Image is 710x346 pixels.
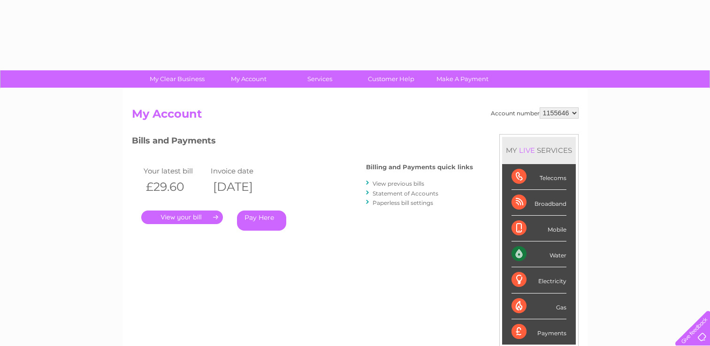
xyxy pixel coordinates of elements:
[517,146,537,155] div: LIVE
[424,70,501,88] a: Make A Payment
[141,165,209,177] td: Your latest bill
[281,70,359,88] a: Services
[132,134,473,150] h3: Bills and Payments
[373,190,438,197] a: Statement of Accounts
[237,211,286,231] a: Pay Here
[373,180,424,187] a: View previous bills
[512,190,566,216] div: Broadband
[491,107,579,119] div: Account number
[512,216,566,241] div: Mobile
[138,70,216,88] a: My Clear Business
[512,164,566,190] div: Telecoms
[208,165,276,177] td: Invoice date
[512,241,566,267] div: Water
[210,70,287,88] a: My Account
[141,211,223,224] a: .
[512,293,566,319] div: Gas
[208,177,276,196] th: [DATE]
[512,267,566,293] div: Electricity
[373,199,433,206] a: Paperless bill settings
[512,319,566,345] div: Payments
[352,70,430,88] a: Customer Help
[141,177,209,196] th: £29.60
[132,107,579,125] h2: My Account
[366,164,473,171] h4: Billing and Payments quick links
[502,137,576,164] div: MY SERVICES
